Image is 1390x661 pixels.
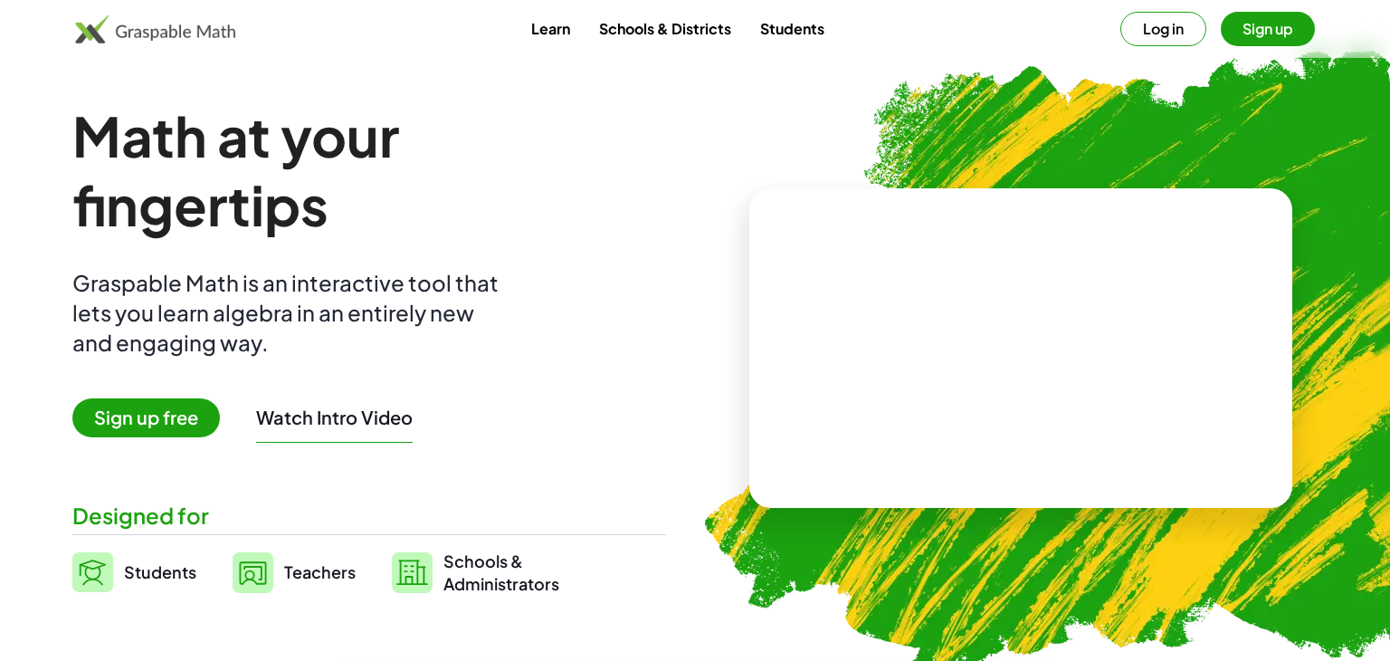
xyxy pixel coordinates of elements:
[1120,12,1206,46] button: Log in
[72,552,113,592] img: svg%3e
[72,268,507,358] div: Graspable Math is an interactive tool that lets you learn algebra in an entirely new and engaging...
[284,561,356,582] span: Teachers
[233,552,273,593] img: svg%3e
[124,561,196,582] span: Students
[585,12,746,45] a: Schools & Districts
[392,552,433,593] img: svg%3e
[72,550,196,595] a: Students
[72,101,648,239] h1: Math at your fingertips
[517,12,585,45] a: Learn
[1221,12,1315,46] button: Sign up
[72,398,220,437] span: Sign up free
[746,12,839,45] a: Students
[443,550,559,595] span: Schools & Administrators
[392,550,559,595] a: Schools &Administrators
[256,406,413,429] button: Watch Intro Video
[233,550,356,595] a: Teachers
[72,501,666,531] div: Designed for
[885,281,1157,417] video: What is this? This is dynamic math notation. Dynamic math notation plays a central role in how Gr...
